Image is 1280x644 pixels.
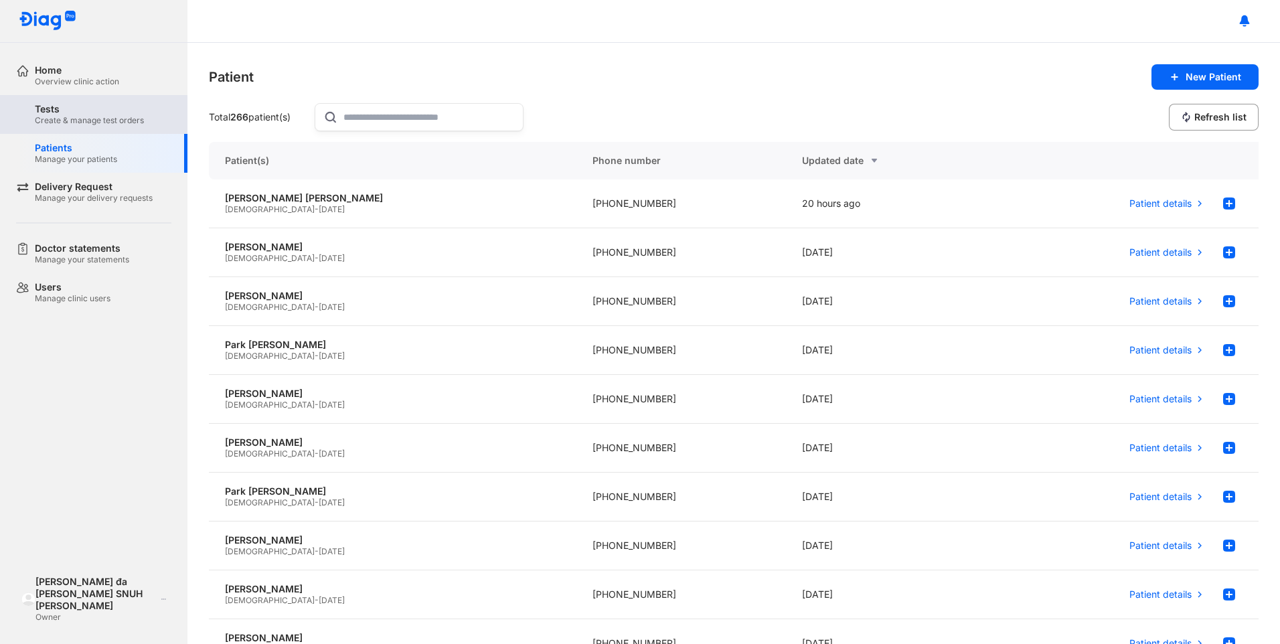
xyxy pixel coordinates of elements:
[319,595,345,605] span: [DATE]
[225,546,315,556] span: [DEMOGRAPHIC_DATA]
[209,142,576,179] div: Patient(s)
[802,153,980,169] div: Updated date
[225,204,315,214] span: [DEMOGRAPHIC_DATA]
[1186,71,1241,83] span: New Patient
[576,424,787,473] div: [PHONE_NUMBER]
[576,142,787,179] div: Phone number
[35,115,144,126] div: Create & manage test orders
[35,103,144,115] div: Tests
[576,521,787,570] div: [PHONE_NUMBER]
[35,142,117,154] div: Patients
[225,351,315,361] span: [DEMOGRAPHIC_DATA]
[35,76,119,87] div: Overview clinic action
[225,302,315,312] span: [DEMOGRAPHIC_DATA]
[315,351,319,361] span: -
[786,326,996,375] div: [DATE]
[786,521,996,570] div: [DATE]
[315,595,319,605] span: -
[35,64,119,76] div: Home
[576,570,787,619] div: [PHONE_NUMBER]
[225,388,560,400] div: [PERSON_NAME]
[315,449,319,459] span: -
[319,546,345,556] span: [DATE]
[225,290,560,302] div: [PERSON_NAME]
[1129,540,1192,552] span: Patient details
[315,204,319,214] span: -
[225,400,315,410] span: [DEMOGRAPHIC_DATA]
[319,497,345,507] span: [DATE]
[225,583,560,595] div: [PERSON_NAME]
[225,497,315,507] span: [DEMOGRAPHIC_DATA]
[225,339,560,351] div: Park [PERSON_NAME]
[315,497,319,507] span: -
[319,449,345,459] span: [DATE]
[225,595,315,605] span: [DEMOGRAPHIC_DATA]
[576,473,787,521] div: [PHONE_NUMBER]
[35,576,157,612] div: [PERSON_NAME] đa [PERSON_NAME] SNUH [PERSON_NAME]
[1129,442,1192,454] span: Patient details
[1129,588,1192,600] span: Patient details
[319,204,345,214] span: [DATE]
[319,400,345,410] span: [DATE]
[225,192,560,204] div: [PERSON_NAME] [PERSON_NAME]
[35,281,110,293] div: Users
[576,375,787,424] div: [PHONE_NUMBER]
[35,242,129,254] div: Doctor statements
[1151,64,1259,90] button: New Patient
[786,424,996,473] div: [DATE]
[315,253,319,263] span: -
[1129,393,1192,405] span: Patient details
[1129,197,1192,210] span: Patient details
[225,485,560,497] div: Park [PERSON_NAME]
[1129,246,1192,258] span: Patient details
[1129,295,1192,307] span: Patient details
[35,293,110,304] div: Manage clinic users
[786,570,996,619] div: [DATE]
[315,546,319,556] span: -
[315,400,319,410] span: -
[225,632,560,644] div: [PERSON_NAME]
[319,302,345,312] span: [DATE]
[225,534,560,546] div: [PERSON_NAME]
[1129,491,1192,503] span: Patient details
[786,179,996,228] div: 20 hours ago
[35,254,129,265] div: Manage your statements
[315,302,319,312] span: -
[576,326,787,375] div: [PHONE_NUMBER]
[786,277,996,326] div: [DATE]
[230,111,248,123] span: 266
[576,179,787,228] div: [PHONE_NUMBER]
[786,473,996,521] div: [DATE]
[35,193,153,204] div: Manage your delivery requests
[1129,344,1192,356] span: Patient details
[786,228,996,277] div: [DATE]
[19,11,76,31] img: logo
[1194,111,1247,123] span: Refresh list
[35,154,117,165] div: Manage your patients
[319,351,345,361] span: [DATE]
[576,277,787,326] div: [PHONE_NUMBER]
[1169,104,1259,131] button: Refresh list
[576,228,787,277] div: [PHONE_NUMBER]
[786,375,996,424] div: [DATE]
[319,253,345,263] span: [DATE]
[35,181,153,193] div: Delivery Request
[225,253,315,263] span: [DEMOGRAPHIC_DATA]
[35,612,157,623] div: Owner
[209,68,254,86] div: Patient
[209,111,309,123] div: Total patient(s)
[225,241,560,253] div: [PERSON_NAME]
[225,449,315,459] span: [DEMOGRAPHIC_DATA]
[225,436,560,449] div: [PERSON_NAME]
[21,592,35,607] img: logo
